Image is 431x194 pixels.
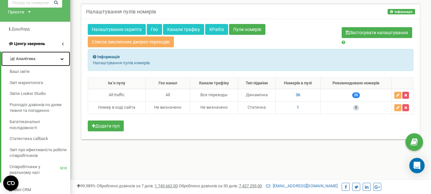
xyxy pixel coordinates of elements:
[10,91,46,97] span: Звіти Looker Studio
[91,105,143,111] div: Номер в коді сайта
[88,36,174,47] a: Список виключних джерел переходів
[190,101,238,114] td: Не визначено
[238,89,275,101] td: Динамічна
[229,24,265,35] a: Пули номерів
[179,183,262,188] span: Оброблено дзвінків за 30 днів :
[10,161,70,178] a: Співробітники у реальному часіNEW
[342,27,412,38] button: Застосувати налаштування
[297,105,299,110] span: 1
[93,60,408,66] p: Налаштування пулів номерів
[10,80,43,86] span: Звіт маркетолога
[10,116,70,133] a: Багатоканальні послідовності
[388,9,415,14] button: Інформація
[1,51,70,66] a: Аналiтика
[296,92,300,97] span: 36
[238,78,275,89] th: Тип підміни
[8,9,24,15] div: Проєкти
[409,158,425,173] div: Open Intercom Messenger
[238,101,275,114] td: Статична
[145,78,190,89] th: Гео канал
[97,54,120,59] strong: Інформація
[16,56,35,61] span: Аналiтика
[10,144,70,161] a: Звіт про ефективність роботи співробітників
[239,183,262,188] u: 7 427 293,00
[10,147,67,159] span: Звіт про ефективність роботи співробітників
[10,119,67,131] span: Багатоканальні послідовності
[163,24,204,35] a: Канали трафіку
[190,78,238,89] th: Канали трафіку
[77,183,96,188] span: 99,989%
[10,99,70,116] a: Розподіл дзвінків по дням тижня та погодинно
[10,164,60,176] span: Співробітники у реальному часі
[145,101,190,114] td: Не визначено
[275,78,320,89] th: Номерів в пулі
[10,69,30,75] span: Ваші звіти
[10,133,70,144] a: Статистика callback
[205,24,228,35] a: XPaths
[155,183,178,188] u: 1 745 662,00
[14,41,45,46] span: Центр звернень
[88,24,146,35] a: Налаштування скрипта
[97,183,178,188] span: Оброблено дзвінків за 7 днів :
[10,88,70,99] a: Звіти Looker Studio
[190,89,238,101] td: Все переходы
[320,78,391,89] th: Рекомендовано номерів
[86,9,156,15] h5: Налаштування пулів номерів
[88,120,124,131] button: Додати пул
[3,175,19,191] button: Open CMP widget
[147,24,162,35] a: Гео
[91,92,143,98] div: All traffic
[10,66,70,77] a: Ваші звіти
[145,89,190,101] td: All
[11,27,30,31] span: Дашборд
[14,187,31,192] span: Mini CRM
[10,136,48,142] span: Статистика callback
[266,183,338,188] a: [EMAIL_ADDRESS][DOMAIN_NAME]
[10,77,70,89] a: Звіт маркетолога
[352,92,360,98] span: 25
[88,78,146,89] th: Ім‘я пулу
[10,102,67,114] span: Розподіл дзвінків по дням тижня та погодинно
[353,105,359,111] span: 0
